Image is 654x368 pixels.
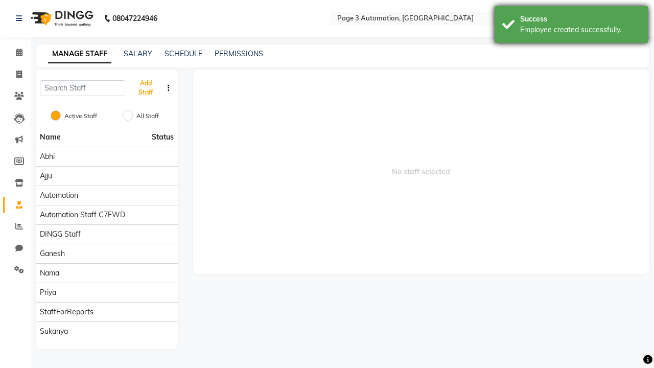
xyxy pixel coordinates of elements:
span: StaffForReports [40,307,94,317]
input: Search Staff [40,80,125,96]
button: Add Staff [129,75,162,101]
span: Nama [40,268,59,279]
label: All Staff [136,111,159,121]
label: Active Staff [64,111,97,121]
span: Priya [40,287,56,298]
span: Automation [40,190,78,201]
span: No staff selected [193,70,649,274]
a: MANAGE STAFF [48,45,111,63]
b: 08047224946 [112,4,157,33]
span: Ganesh [40,248,65,259]
div: Success [520,14,640,25]
span: Automation Staff C7FWD [40,210,125,220]
span: Abhi [40,151,55,162]
img: logo [26,4,96,33]
span: Status [152,132,174,143]
span: DINGG Staff [40,229,81,240]
div: Employee created successfully. [520,25,640,35]
span: Name [40,132,61,142]
span: Ajju [40,171,52,181]
a: SALARY [124,49,152,58]
a: PERMISSIONS [215,49,263,58]
a: SCHEDULE [165,49,202,58]
span: Sukanya [40,326,68,337]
